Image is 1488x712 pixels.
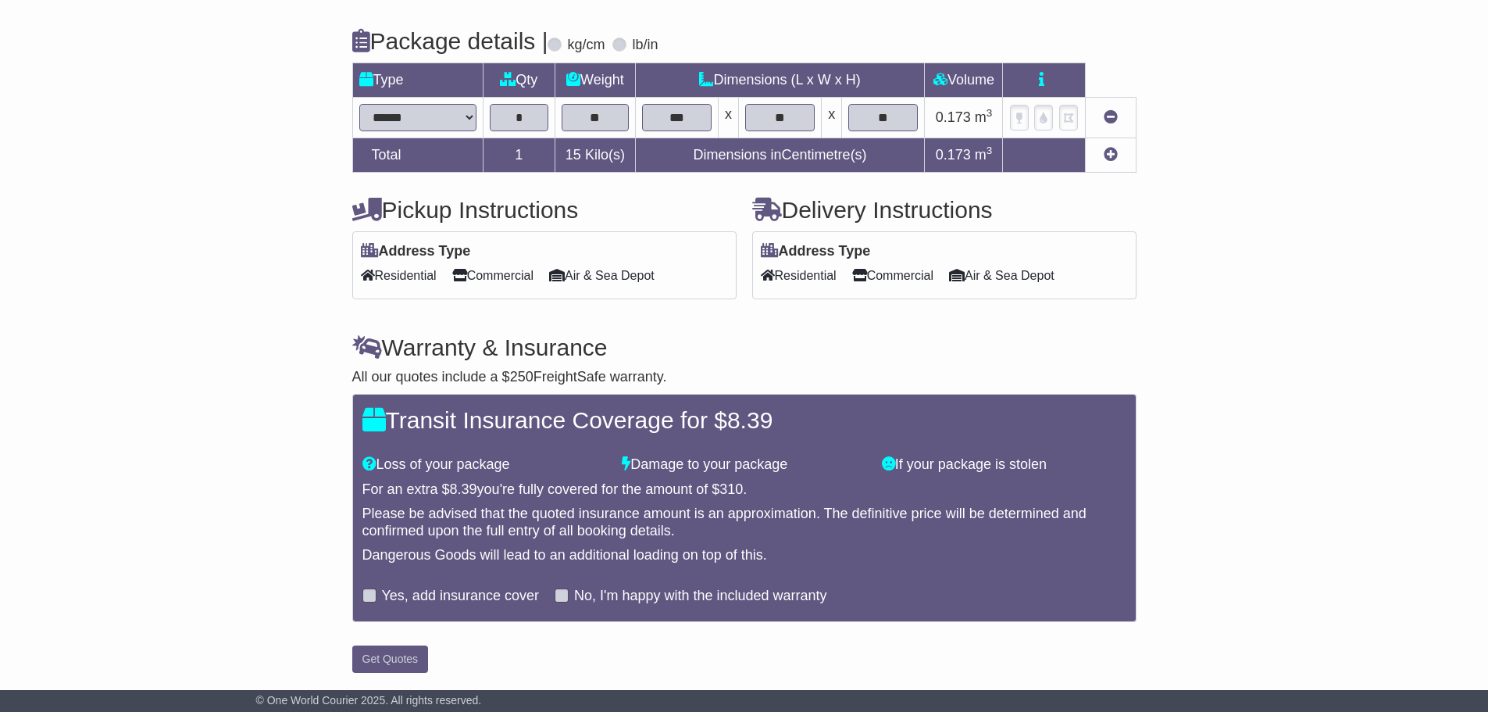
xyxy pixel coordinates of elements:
span: © One World Courier 2025. All rights reserved. [256,694,482,707]
h4: Package details | [352,28,548,54]
span: Residential [361,263,437,288]
div: If your package is stolen [874,456,1134,474]
td: Kilo(s) [555,138,636,172]
span: 0.173 [936,147,971,163]
span: Air & Sea Depot [549,263,655,288]
a: Remove this item [1104,109,1118,125]
div: Damage to your package [614,456,874,474]
span: Commercial [452,263,533,288]
label: Address Type [361,243,471,260]
td: Dimensions (L x W x H) [635,63,925,97]
td: x [718,97,738,138]
span: Air & Sea Depot [949,263,1054,288]
span: m [975,109,993,125]
span: 250 [510,369,533,385]
h4: Transit Insurance Coverage for $ [362,407,1126,433]
button: Get Quotes [352,646,429,673]
td: 1 [483,138,555,172]
h4: Delivery Instructions [752,197,1137,223]
label: Yes, add insurance cover [382,588,539,605]
sup: 3 [987,107,993,119]
td: x [822,97,842,138]
span: 310 [719,481,743,497]
span: 0.173 [936,109,971,125]
td: Volume [925,63,1003,97]
td: Type [352,63,483,97]
td: Qty [483,63,555,97]
span: Commercial [852,263,933,288]
span: 8.39 [727,407,773,433]
label: lb/in [632,37,658,54]
label: kg/cm [567,37,605,54]
span: 15 [566,147,581,163]
span: 8.39 [450,481,477,497]
div: All our quotes include a $ FreightSafe warranty. [352,369,1137,386]
h4: Pickup Instructions [352,197,737,223]
td: Weight [555,63,636,97]
a: Add new item [1104,147,1118,163]
td: Total [352,138,483,172]
div: Loss of your package [355,456,615,474]
label: No, I'm happy with the included warranty [574,588,827,605]
h4: Warranty & Insurance [352,335,1137,360]
span: m [975,147,993,163]
span: Residential [761,263,837,288]
div: For an extra $ you're fully covered for the amount of $ . [362,481,1126,499]
td: Dimensions in Centimetre(s) [635,138,925,172]
sup: 3 [987,145,993,156]
div: Dangerous Goods will lead to an additional loading on top of this. [362,547,1126,564]
div: Please be advised that the quoted insurance amount is an approximation. The definitive price will... [362,506,1126,539]
label: Address Type [761,243,871,260]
